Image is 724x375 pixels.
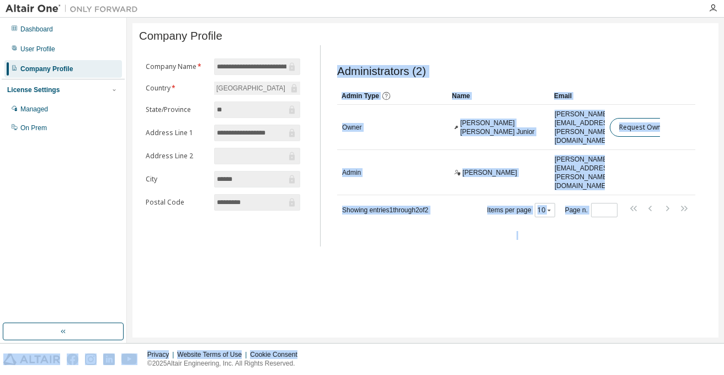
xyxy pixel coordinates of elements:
[342,123,361,132] span: Owner
[6,3,143,14] img: Altair One
[103,353,115,365] img: linkedin.svg
[7,85,60,94] div: License Settings
[146,62,207,71] label: Company Name
[147,350,177,359] div: Privacy
[250,350,304,359] div: Cookie Consent
[610,118,703,137] button: Request Owner Change
[20,45,55,53] div: User Profile
[555,110,614,145] span: [PERSON_NAME][EMAIL_ADDRESS][PERSON_NAME][DOMAIN_NAME]
[146,198,207,207] label: Postal Code
[139,30,222,42] span: Company Profile
[146,105,207,114] label: State/Province
[146,128,207,137] label: Address Line 1
[147,359,304,368] p: © 2025 Altair Engineering, Inc. All Rights Reserved.
[20,124,47,132] div: On Prem
[85,353,97,365] img: instagram.svg
[554,87,600,105] div: Email
[342,168,361,177] span: Admin
[487,203,555,217] span: Items per page
[20,25,53,34] div: Dashboard
[214,82,300,95] div: [GEOGRAPHIC_DATA]
[342,206,428,214] span: Showing entries 1 through 2 of 2
[146,84,207,93] label: Country
[460,119,545,136] span: [PERSON_NAME] [PERSON_NAME] Junior
[452,87,545,105] div: Name
[462,168,517,177] span: [PERSON_NAME]
[215,82,287,94] div: [GEOGRAPHIC_DATA]
[337,65,426,78] span: Administrators (2)
[3,353,60,365] img: altair_logo.svg
[20,65,73,73] div: Company Profile
[121,353,137,365] img: youtube.svg
[67,353,78,365] img: facebook.svg
[20,105,48,114] div: Managed
[146,152,207,160] label: Address Line 2
[565,203,617,217] span: Page n.
[342,92,379,100] span: Admin Type
[177,350,250,359] div: Website Terms of Use
[537,206,552,215] button: 10
[555,155,614,190] span: [PERSON_NAME][EMAIL_ADDRESS][PERSON_NAME][DOMAIN_NAME]
[146,175,207,184] label: City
